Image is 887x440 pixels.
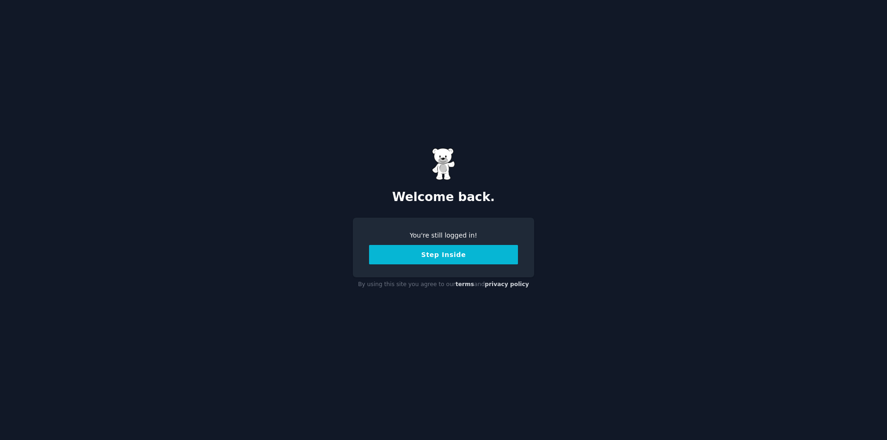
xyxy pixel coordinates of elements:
a: terms [456,281,474,287]
h2: Welcome back. [353,190,534,205]
div: You're still logged in! [369,231,518,240]
a: Step Inside [369,251,518,258]
img: Gummy Bear [432,148,455,180]
div: By using this site you agree to our and [353,277,534,292]
button: Step Inside [369,245,518,264]
a: privacy policy [485,281,529,287]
